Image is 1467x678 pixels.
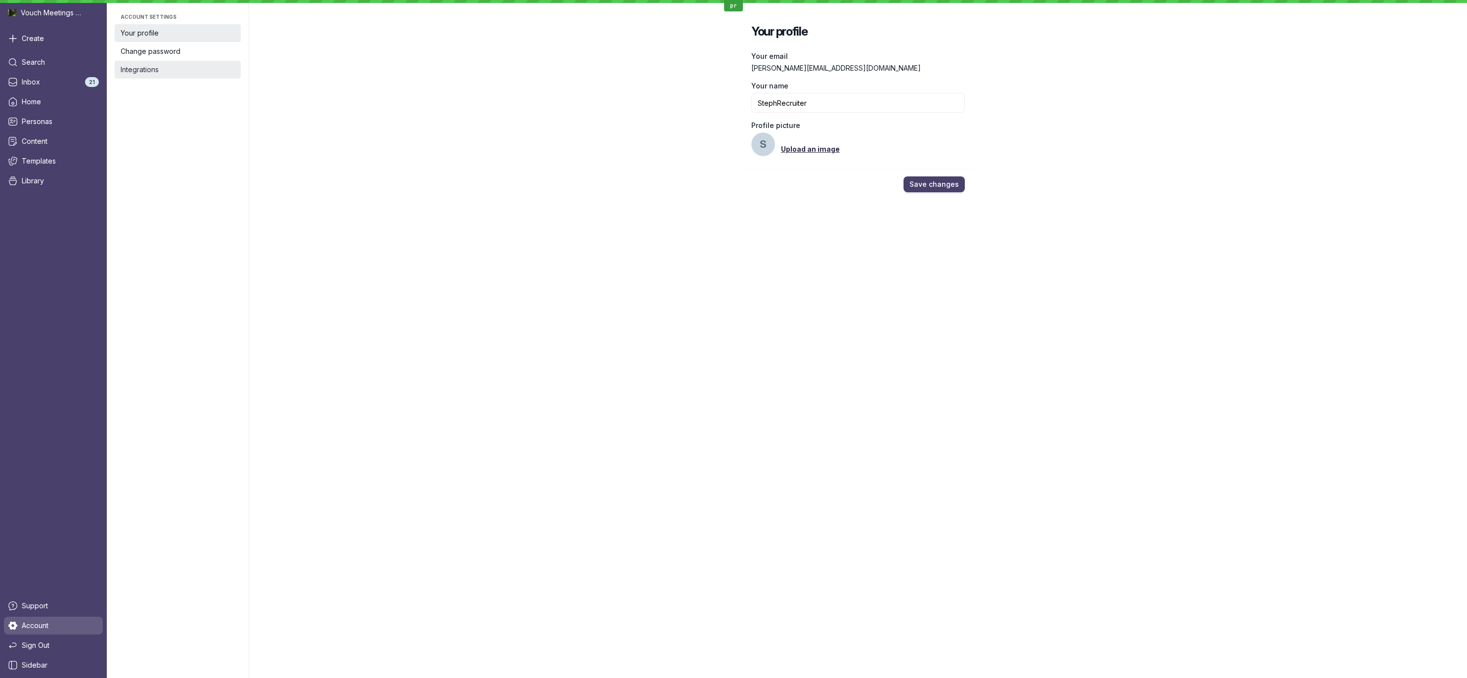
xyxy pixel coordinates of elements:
[22,34,44,43] span: Create
[751,121,800,130] span: Profile picture
[4,656,103,674] a: Sidebar
[904,176,965,192] button: Save changes
[4,132,103,150] a: Content
[22,136,47,146] span: Content
[22,97,41,107] span: Home
[22,156,56,166] span: Templates
[22,57,45,67] span: Search
[909,179,959,189] span: Save changes
[4,617,103,635] a: Account
[22,660,47,670] span: Sidebar
[4,636,103,654] a: Sign Out
[22,601,48,611] span: Support
[121,46,235,56] span: Change password
[4,73,103,91] a: Inbox21
[4,597,103,615] a: Support
[21,8,84,18] span: Vouch Meetings Demo
[121,14,235,20] span: Account settings
[751,81,788,91] span: Your name
[121,28,235,38] span: Your profile
[115,61,241,79] a: Integrations
[781,144,840,154] a: Upload an image
[115,42,241,60] a: Change password
[751,132,775,156] button: S
[4,30,103,47] button: Create
[22,621,48,631] span: Account
[85,77,99,87] div: 21
[4,93,103,111] a: Home
[4,4,103,22] div: Vouch Meetings Demo
[4,113,103,130] a: Personas
[4,152,103,170] a: Templates
[751,24,965,40] h2: Your profile
[4,53,103,71] a: Search
[4,172,103,190] a: Library
[121,65,235,75] span: Integrations
[22,117,52,127] span: Personas
[22,77,40,87] span: Inbox
[8,8,17,17] img: Vouch Meetings Demo avatar
[115,24,241,42] a: Your profile
[751,51,788,61] span: Your email
[751,63,965,73] span: [PERSON_NAME][EMAIL_ADDRESS][DOMAIN_NAME]
[22,640,49,650] span: Sign Out
[22,176,44,186] span: Library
